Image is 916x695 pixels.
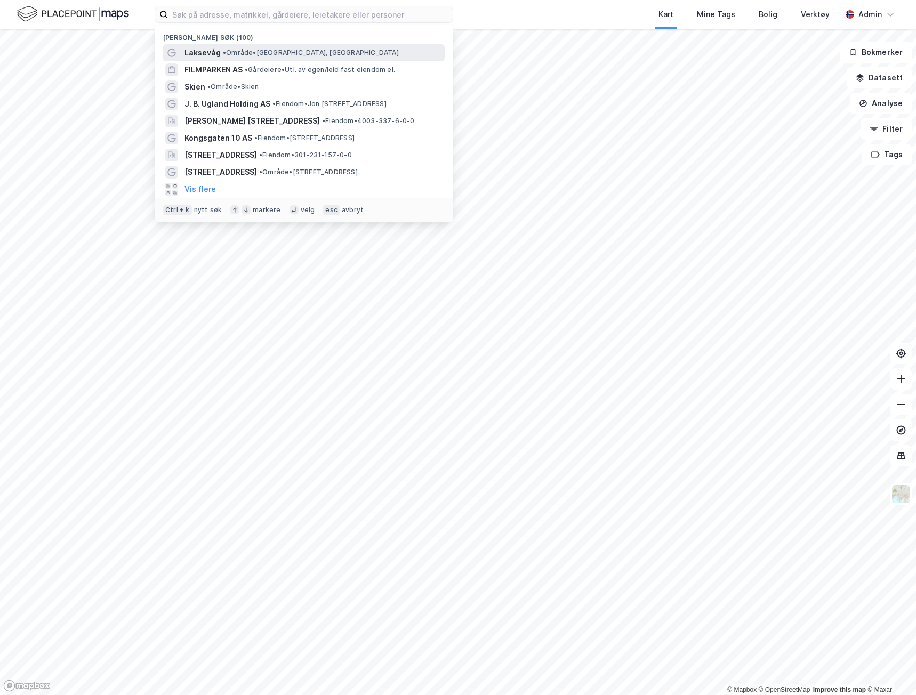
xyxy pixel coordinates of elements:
[697,8,735,21] div: Mine Tags
[862,144,912,165] button: Tags
[658,8,673,21] div: Kart
[245,66,395,74] span: Gårdeiere • Utl. av egen/leid fast eiendom el.
[322,117,325,125] span: •
[840,42,912,63] button: Bokmerker
[850,93,912,114] button: Analyse
[813,686,866,693] a: Improve this map
[272,100,276,108] span: •
[858,8,882,21] div: Admin
[184,183,216,196] button: Vis flere
[3,680,50,692] a: Mapbox homepage
[861,118,912,140] button: Filter
[891,484,911,504] img: Z
[254,134,258,142] span: •
[184,149,257,161] span: [STREET_ADDRESS]
[17,5,129,23] img: logo.f888ab2527a4732fd821a326f86c7f29.svg
[323,205,340,215] div: esc
[184,166,257,179] span: [STREET_ADDRESS]
[272,100,387,108] span: Eiendom • Jon [STREET_ADDRESS]
[163,205,192,215] div: Ctrl + k
[253,206,280,214] div: markere
[847,67,912,88] button: Datasett
[759,8,777,21] div: Bolig
[801,8,830,21] div: Verktøy
[194,206,222,214] div: nytt søk
[245,66,248,74] span: •
[168,6,453,22] input: Søk på adresse, matrikkel, gårdeiere, leietakere eller personer
[342,206,364,214] div: avbryt
[207,83,259,91] span: Område • Skien
[155,25,453,44] div: [PERSON_NAME] søk (100)
[223,49,399,57] span: Område • [GEOGRAPHIC_DATA], [GEOGRAPHIC_DATA]
[184,63,243,76] span: FILMPARKEN AS
[301,206,315,214] div: velg
[759,686,810,693] a: OpenStreetMap
[259,151,352,159] span: Eiendom • 301-231-157-0-0
[184,46,221,59] span: Laksevåg
[207,83,211,91] span: •
[223,49,226,56] span: •
[259,168,262,176] span: •
[184,98,270,110] span: J. B. Ugland Holding AS
[863,644,916,695] div: Kontrollprogram for chat
[259,168,358,176] span: Område • [STREET_ADDRESS]
[727,686,757,693] a: Mapbox
[254,134,355,142] span: Eiendom • [STREET_ADDRESS]
[863,644,916,695] iframe: Chat Widget
[184,132,252,144] span: Kongsgaten 10 AS
[184,115,320,127] span: [PERSON_NAME] [STREET_ADDRESS]
[322,117,415,125] span: Eiendom • 4003-337-6-0-0
[184,80,205,93] span: Skien
[259,151,262,159] span: •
